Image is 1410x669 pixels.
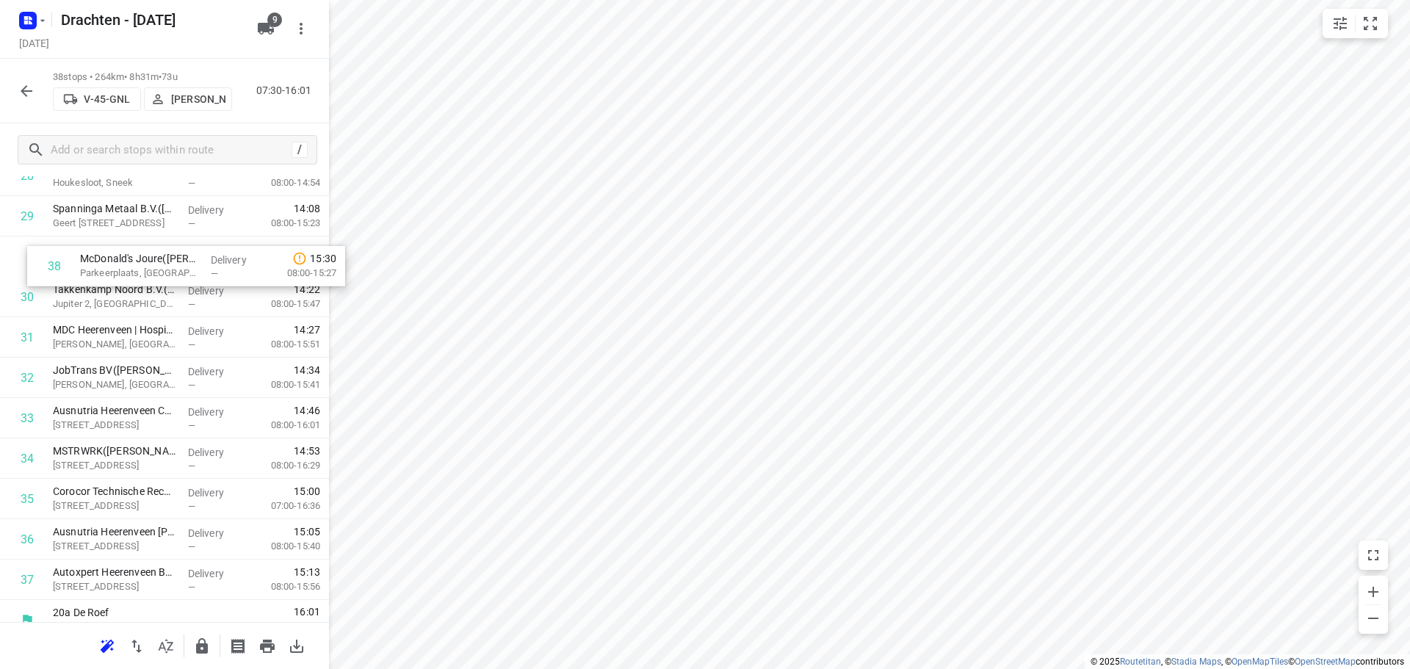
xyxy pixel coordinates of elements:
p: Completion time [223,621,320,635]
p: [GEOGRAPHIC_DATA], [GEOGRAPHIC_DATA] [53,620,206,634]
span: • [159,71,162,82]
p: 38 stops • 264km • 8h31m [53,70,232,84]
button: More [286,14,316,43]
span: Sort by time window [151,638,181,652]
button: 9 [251,14,281,43]
span: Print route [253,638,282,652]
div: small contained button group [1323,9,1388,38]
span: Print shipping labels [223,638,253,652]
h5: Project date [13,35,55,51]
p: 07:30-16:01 [256,83,317,98]
button: [PERSON_NAME] [144,87,232,111]
span: Download route [282,638,311,652]
a: OpenStreetMap [1295,657,1356,667]
span: Reoptimize route [93,638,122,652]
span: Reverse route [122,638,151,652]
button: Lock route [187,632,217,661]
p: [PERSON_NAME] [171,93,225,105]
button: V-45-GNL [53,87,141,111]
h5: Rename [55,8,245,32]
span: 16:01 [223,604,320,619]
span: 9 [267,12,282,27]
li: © 2025 , © , © © contributors [1091,657,1404,667]
a: Stadia Maps [1171,657,1221,667]
div: / [292,142,308,158]
p: 20a De Roef [53,605,206,620]
a: Routetitan [1120,657,1161,667]
input: Add or search stops within route [51,139,292,162]
a: OpenMapTiles [1232,657,1288,667]
p: V-45-GNL [84,93,130,105]
span: 73u [162,71,177,82]
button: Map settings [1326,9,1355,38]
